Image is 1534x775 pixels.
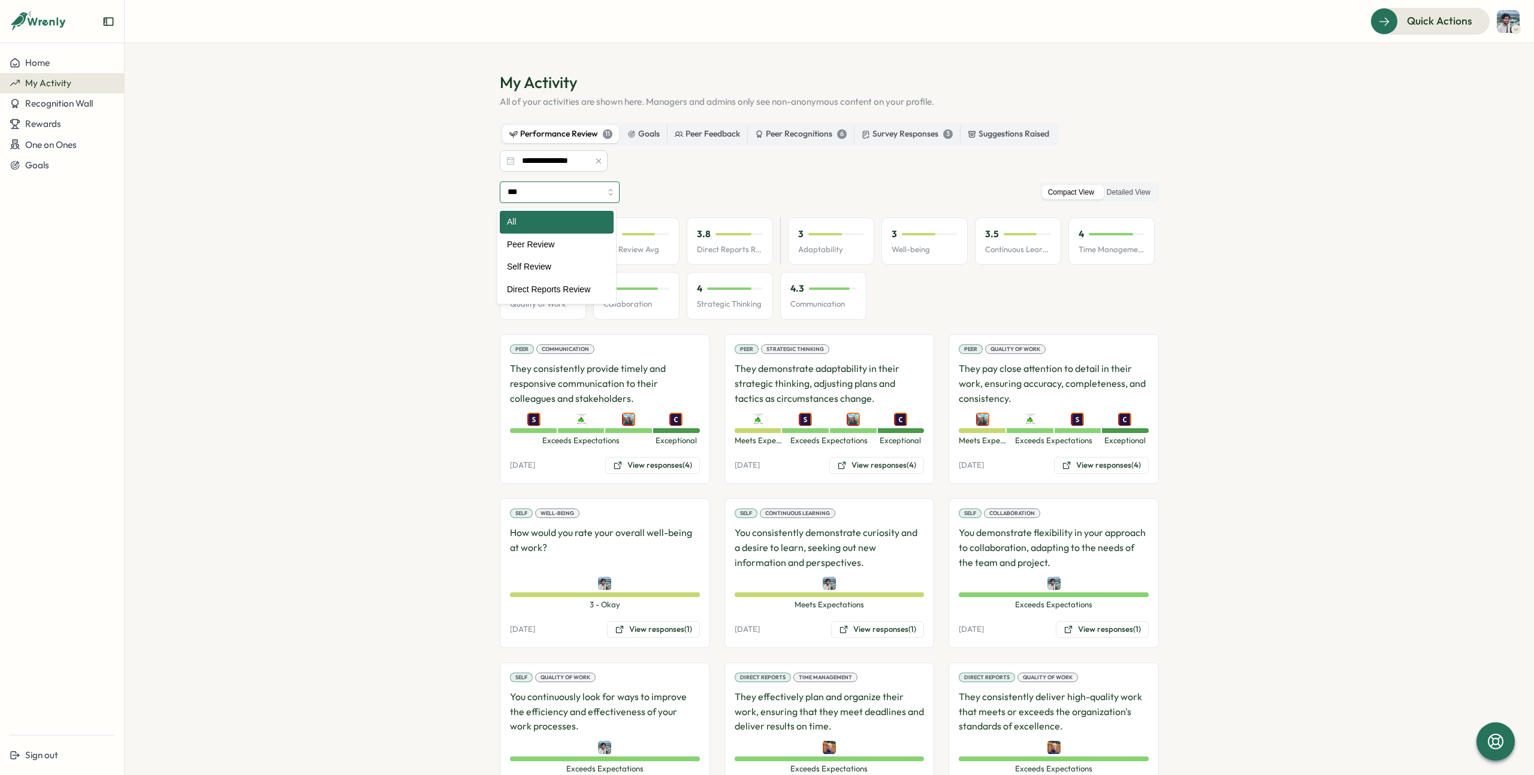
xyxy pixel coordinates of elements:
[959,624,984,635] p: [DATE]
[831,621,924,638] button: View responses(1)
[697,282,702,295] p: 4
[675,128,740,141] div: Peer Feedback
[535,508,579,518] div: Well-being
[735,673,791,682] div: Direct Reports
[798,244,864,255] p: Adaptability
[892,244,958,255] p: Well-being
[1023,413,1037,426] img: Yazeed Loonat
[735,460,760,471] p: [DATE]
[1054,457,1149,474] button: View responses(4)
[959,525,1149,570] p: You demonstrate flexibility in your approach to collaboration, adapting to the needs of the team ...
[607,621,700,638] button: View responses(1)
[959,361,1149,405] p: They pay close attention to detail in their work, ensuring accuracy, completeness, and consistency.
[1079,228,1084,241] p: 4
[25,98,93,109] span: Recognition Wall
[25,77,71,89] span: My Activity
[1017,673,1078,682] div: Quality of Work
[877,435,924,446] span: Exceptional
[669,413,683,426] img: Colin Buyck
[943,129,953,139] div: 3
[25,57,50,68] span: Home
[25,749,58,761] span: Sign out
[735,361,925,405] p: They demonstrate adaptability in their strategic thinking, adjusting plans and tactics as circums...
[823,741,836,754] img: Morgan Ludtke
[1042,185,1100,200] label: Compact View
[1047,741,1061,754] img: Morgan Ludtke
[510,435,652,446] span: Exceeds Expectations
[509,128,612,141] div: Performance Review
[985,244,1051,255] p: Continuous Learning
[959,344,983,354] div: Peer
[1370,8,1490,34] button: Quick Actions
[510,299,576,310] p: Quality of Work
[1079,244,1145,255] p: Time Management
[536,344,594,354] div: Communication
[510,673,533,682] div: Self
[697,299,763,310] p: Strategic Thinking
[500,278,614,301] div: Direct Reports Review
[510,344,534,354] div: Peer
[627,128,660,141] div: Goals
[985,344,1046,354] div: Quality of Work
[735,600,925,610] span: Meets Expectations
[959,764,1149,774] span: Exceeds Expectations
[847,413,860,426] img: Emily Jablonski
[510,764,700,774] span: Exceeds Expectations
[1071,413,1084,426] img: Sarah Lazarich
[500,95,1159,108] p: All of your activities are shown here. Managers and admins only see non-anonymous content on your...
[735,624,760,635] p: [DATE]
[1056,621,1149,638] button: View responses(1)
[622,413,635,426] img: Emily Jablonski
[25,159,49,171] span: Goals
[510,689,700,734] p: You continuously look for ways to improve the efficiency and effectiveness of your work processes.
[510,361,700,405] p: They consistently provide timely and responsive communication to their colleagues and stakeholders.
[603,129,612,139] div: 11
[510,525,700,570] p: How would you rate your overall well-being at work?
[603,244,669,255] p: Self Review Avg
[959,673,1015,682] div: Direct Reports
[1407,13,1472,29] span: Quick Actions
[1047,577,1061,590] img: Eric McGarry
[959,435,1006,446] span: Meets Expectations
[500,234,614,256] div: Peer Review
[968,128,1049,141] div: Suggestions Raised
[984,508,1040,518] div: Collaboration
[976,413,989,426] img: Emily Jablonski
[598,577,611,590] img: Eric McGarry
[735,344,759,354] div: Peer
[500,211,614,234] div: All
[603,299,669,310] p: Collaboration
[959,689,1149,734] p: They consistently deliver high-quality work that meets or exceeds the organization's standards of...
[798,228,804,241] p: 3
[985,228,999,241] p: 3.5
[535,673,596,682] div: Quality of Work
[735,689,925,734] p: They effectively plan and organize their work, ensuring that they meet deadlines and deliver resu...
[959,600,1149,610] span: Exceeds Expectations
[799,413,812,426] img: Sarah Lazarich
[790,299,856,310] p: Communication
[793,673,857,682] div: Time Management
[697,228,711,241] p: 3.8
[510,624,535,635] p: [DATE]
[25,139,77,150] span: One on Ones
[500,72,1159,93] h1: My Activity
[761,344,829,354] div: Strategic Thinking
[605,457,700,474] button: View responses(4)
[1006,435,1101,446] span: Exceeds Expectations
[527,413,540,426] img: Sarah Lazarich
[760,508,835,518] div: Continuous Learning
[862,128,953,141] div: Survey Responses
[510,508,533,518] div: Self
[102,16,114,28] button: Expand sidebar
[959,508,982,518] div: Self
[837,129,847,139] div: 6
[510,460,535,471] p: [DATE]
[755,128,847,141] div: Peer Recognitions
[1101,435,1149,446] span: Exceptional
[823,577,836,590] img: Eric McGarry
[892,228,897,241] p: 3
[782,435,877,446] span: Exceeds Expectations
[1497,10,1520,33] img: Eric McGarry
[735,525,925,570] p: You consistently demonstrate curiosity and a desire to learn, seeking out new information and per...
